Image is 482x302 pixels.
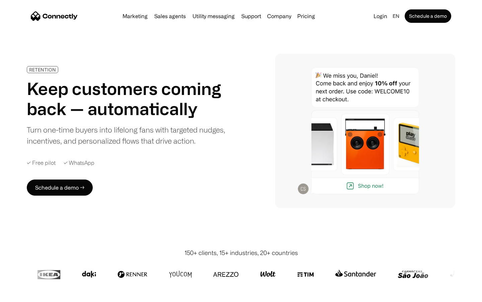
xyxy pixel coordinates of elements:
[27,180,93,196] a: Schedule a demo →
[27,160,56,166] div: ✓ Free pilot
[295,13,318,19] a: Pricing
[13,290,40,300] ul: Language list
[120,13,150,19] a: Marketing
[27,124,230,146] div: Turn one-time buyers into lifelong fans with targeted nudges, incentives, and personalized flows ...
[190,13,237,19] a: Utility messaging
[152,13,188,19] a: Sales agents
[29,67,56,72] div: RETENTION
[371,11,390,21] a: Login
[267,11,291,21] div: Company
[7,290,40,300] aside: Language selected: English
[239,13,264,19] a: Support
[64,160,94,166] div: ✓ WhatsApp
[393,11,399,21] div: en
[405,9,451,23] a: Schedule a demo
[184,248,298,257] div: 150+ clients, 15+ industries, 20+ countries
[27,79,230,119] h1: Keep customers coming back — automatically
